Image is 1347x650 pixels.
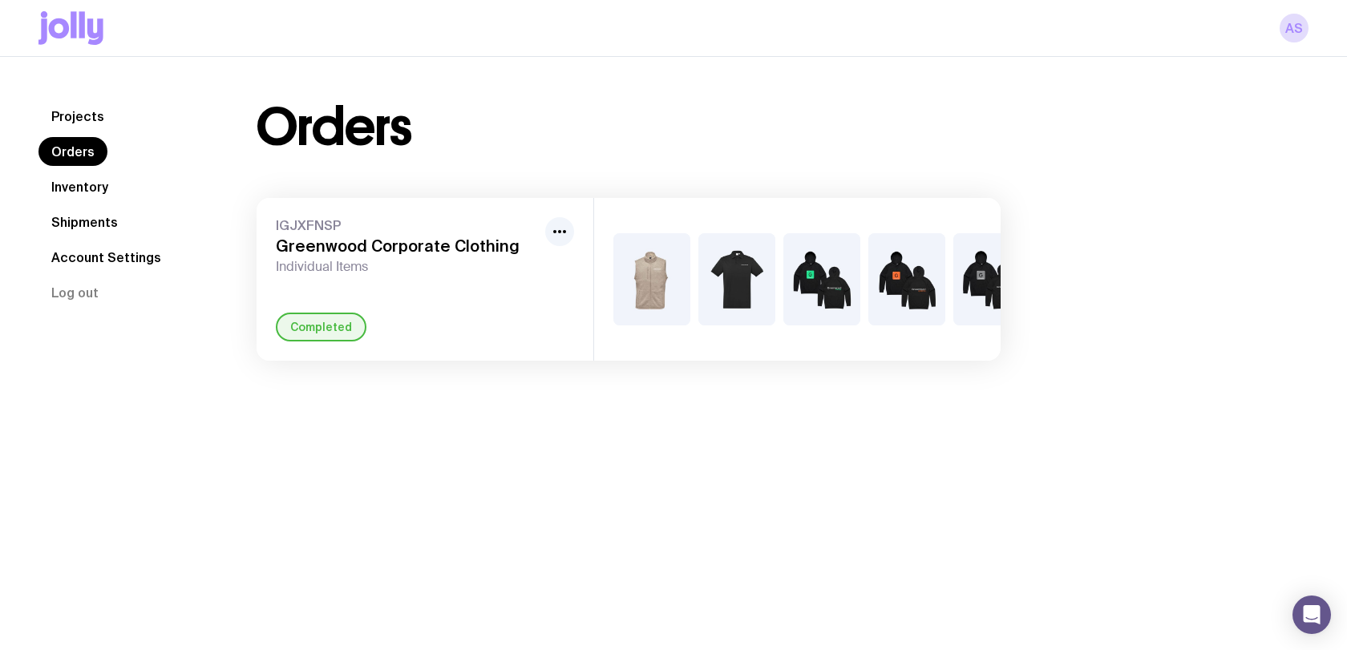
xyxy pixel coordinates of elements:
[38,208,131,236] a: Shipments
[1280,14,1309,42] a: AS
[276,217,539,233] span: IGJXFNSP
[276,236,539,256] h3: Greenwood Corporate Clothing
[38,243,174,272] a: Account Settings
[1292,595,1331,634] div: Open Intercom Messenger
[38,102,117,131] a: Projects
[38,172,121,201] a: Inventory
[38,137,107,166] a: Orders
[38,278,111,307] button: Log out
[276,313,366,341] div: Completed
[257,102,411,153] h1: Orders
[276,259,539,275] span: Individual Items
